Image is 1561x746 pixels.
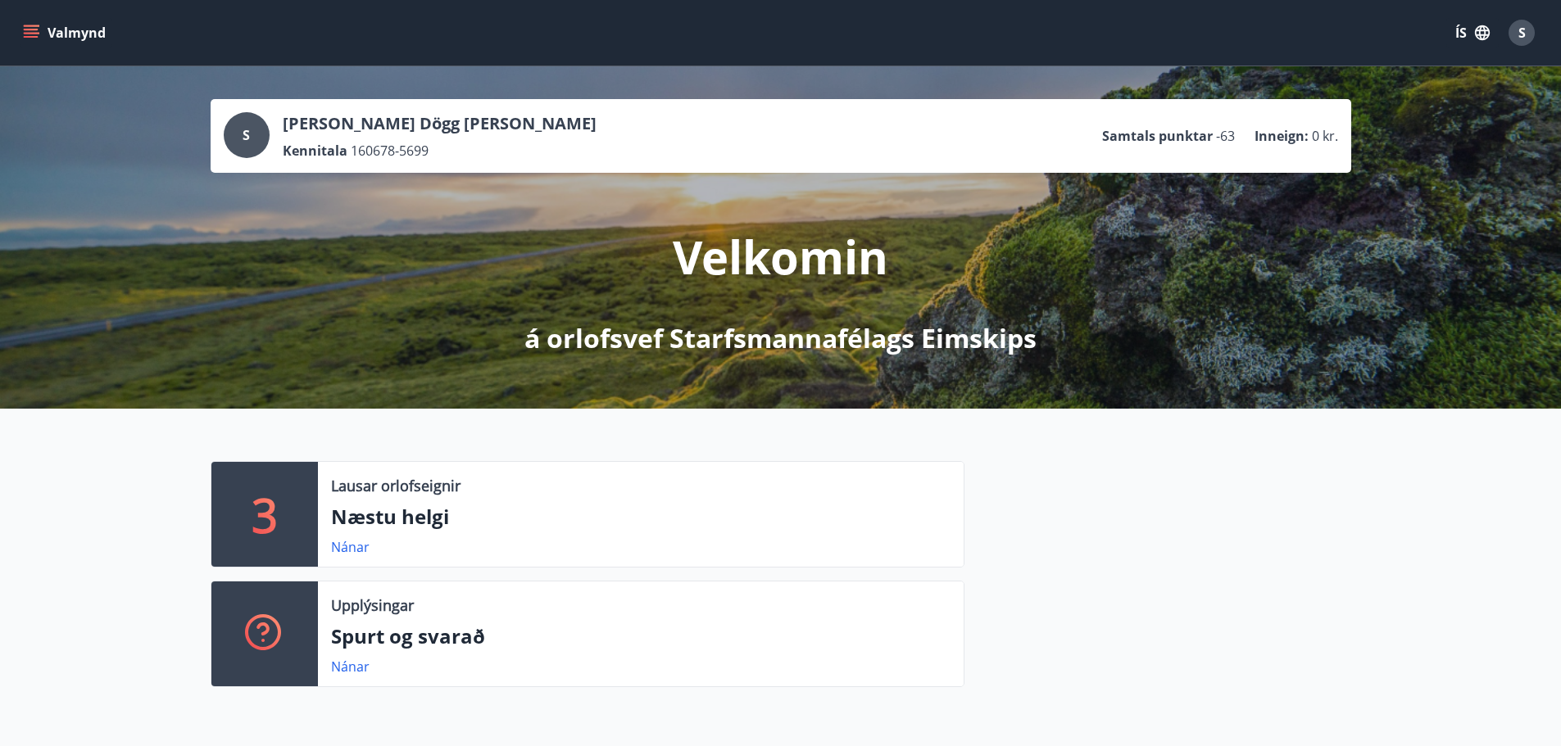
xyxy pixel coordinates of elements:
p: [PERSON_NAME] Dögg [PERSON_NAME] [283,112,597,135]
p: Lausar orlofseignir [331,475,461,496]
span: -63 [1216,127,1235,145]
p: Samtals punktar [1102,127,1213,145]
p: Upplýsingar [331,595,414,616]
span: S [243,126,250,144]
button: ÍS [1446,18,1499,47]
p: Næstu helgi [331,503,951,531]
span: S [1518,24,1526,42]
a: Nánar [331,538,370,556]
p: Inneign : [1255,127,1309,145]
p: Kennitala [283,142,347,160]
span: 0 kr. [1312,127,1338,145]
button: S [1502,13,1541,52]
span: 160678-5699 [351,142,429,160]
a: Nánar [331,658,370,676]
p: á orlofsvef Starfsmannafélags Eimskips [524,320,1037,356]
button: menu [20,18,112,47]
p: Spurt og svarað [331,622,951,650]
p: Velkomin [673,225,888,287]
p: 3 [252,483,278,545]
